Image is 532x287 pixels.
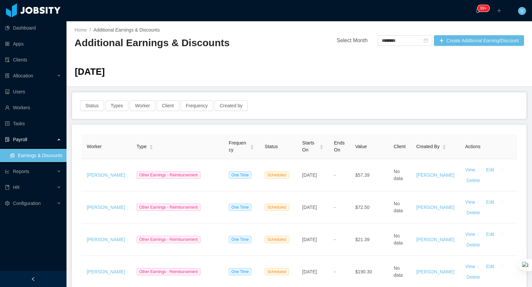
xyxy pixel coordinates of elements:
[214,100,248,111] button: Created by
[87,144,102,149] span: Worker
[481,229,499,239] button: Edit
[5,169,10,174] i: icon: line-chart
[5,85,61,98] a: icon: robotUsers
[481,164,499,175] button: Edit
[13,185,20,190] span: HR
[5,73,10,78] i: icon: solution
[250,144,254,148] div: Sort
[229,236,251,243] span: One Time
[334,140,345,152] span: Ends On
[137,171,200,179] span: Other Earnings - Reimbursement
[442,146,446,148] i: icon: caret-down
[302,172,317,178] span: [DATE]
[394,144,406,149] span: Client
[334,269,336,274] span: -
[5,137,10,142] i: icon: file-protect
[181,100,213,111] button: Frequency
[149,144,153,146] i: icon: caret-up
[355,144,367,149] span: Value
[137,204,200,211] span: Other Earnings - Reimbursement
[416,143,440,150] span: Created By
[336,38,367,43] span: Select Month
[137,143,147,150] span: Type
[87,172,125,178] a: [PERSON_NAME]
[465,272,481,282] button: Delete
[355,237,369,242] span: $21.39
[477,5,489,12] sup: 912
[465,175,481,186] button: Delete
[89,27,91,33] span: /
[302,237,317,242] span: [DATE]
[334,205,336,210] span: -
[465,207,481,218] button: Delete
[87,237,125,242] a: [PERSON_NAME]
[5,37,61,50] a: icon: appstoreApps
[250,144,254,146] i: icon: caret-up
[229,171,251,179] span: One Time
[13,73,33,78] span: Allocation
[265,204,289,211] span: Scheduled
[355,205,369,210] span: $72.50
[497,8,501,13] i: icon: plus
[481,261,499,272] button: Edit
[80,100,104,111] button: Status
[465,232,475,237] a: View
[5,117,61,130] a: icon: profileTasks
[265,171,289,179] span: Scheduled
[416,205,455,210] a: [PERSON_NAME]
[5,53,61,66] a: icon: auditClients
[465,199,475,205] a: View
[416,172,455,178] a: [PERSON_NAME]
[434,35,524,46] button: icon: plusCreate Additional Earning/Discount
[137,268,200,275] span: Other Earnings - Reimbursement
[394,201,403,213] span: No data
[229,204,251,211] span: One Time
[475,8,480,13] i: icon: bell
[334,172,336,178] span: -
[10,149,61,162] a: icon: reconciliationEarnings & Discounts
[87,269,125,274] a: [PERSON_NAME]
[137,236,200,243] span: Other Earnings - Reimbursement
[302,205,317,210] span: [DATE]
[229,140,247,153] span: Frequency
[394,169,403,181] span: No data
[229,268,251,275] span: One Time
[250,146,254,148] i: icon: caret-down
[5,101,61,114] a: icon: userWorkers
[265,144,278,149] span: Status
[442,144,446,146] i: icon: caret-up
[265,268,289,275] span: Scheduled
[93,27,160,33] span: Additional Earnings & Discounts
[394,233,403,245] span: No data
[157,100,179,111] button: Client
[442,144,446,148] div: Sort
[320,144,323,146] i: icon: caret-up
[74,27,87,33] a: Home
[465,239,481,250] button: Delete
[13,137,27,142] span: Payroll
[265,236,289,243] span: Scheduled
[105,100,128,111] button: Types
[465,144,480,149] span: Actions
[481,197,499,207] button: Edit
[465,167,475,172] a: View
[424,38,428,43] i: icon: calendar
[130,100,155,111] button: Worker
[394,265,403,278] span: No data
[149,146,153,148] i: icon: caret-down
[149,144,153,148] div: Sort
[416,237,455,242] a: [PERSON_NAME]
[302,140,317,153] span: Starts On
[355,172,369,178] span: $57.39
[320,146,323,148] i: icon: caret-down
[334,237,336,242] span: -
[320,144,324,148] div: Sort
[5,185,10,190] i: icon: book
[74,36,299,50] h2: Additional Earnings & Discounts
[465,264,475,269] a: View
[87,205,125,210] a: [PERSON_NAME]
[75,66,105,77] span: [DATE]
[13,169,29,174] span: Reports
[5,201,10,206] i: icon: setting
[520,7,523,15] span: V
